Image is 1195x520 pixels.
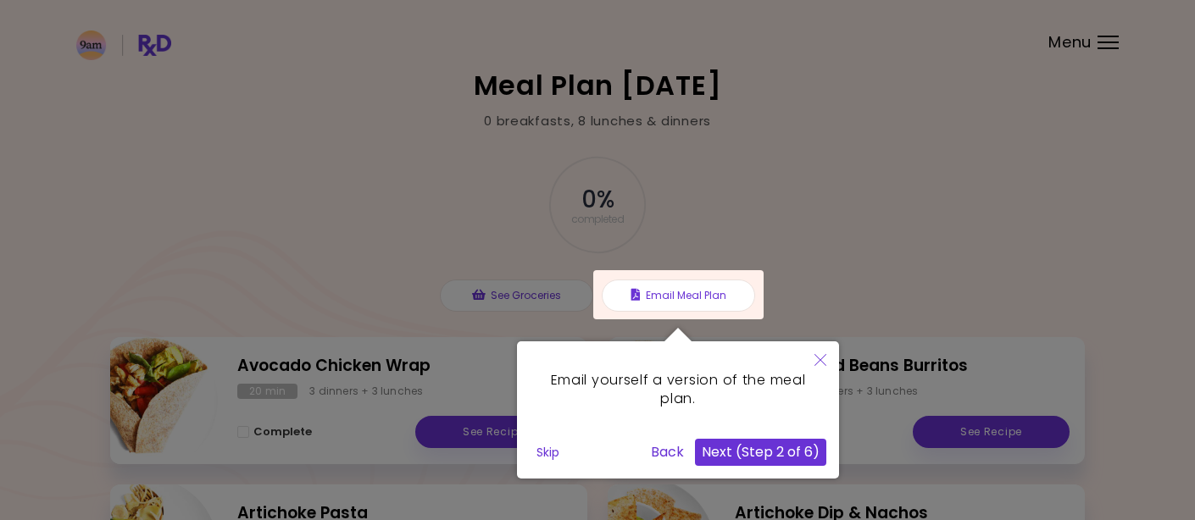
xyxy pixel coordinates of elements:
button: Next (Step 2 of 6) [695,439,826,466]
div: Email yourself a version of the meal plan. [530,354,826,426]
button: Skip [530,440,566,465]
button: Close [802,341,839,381]
button: Back [644,439,691,466]
div: Email yourself a version of the meal plan. [517,341,839,479]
